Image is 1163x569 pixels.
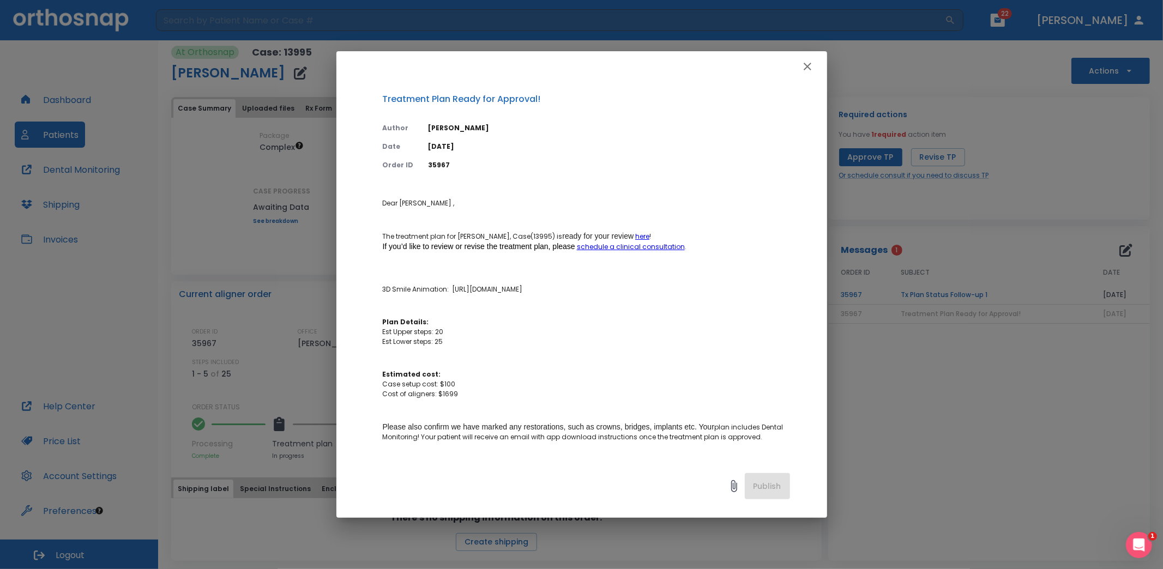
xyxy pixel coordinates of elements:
p: Date [383,142,415,152]
span: Please also confirm we have marked any restorations, such as crowns, bridges, implants etc. Your [383,422,715,431]
p: Dear [PERSON_NAME] , [383,198,790,208]
span: If you’d like to review or revise the treatment plan, please [383,242,575,251]
span: 1 [1148,532,1157,541]
p: The treatment plan for [PERSON_NAME], Case(13995) is ! . [383,231,790,252]
p: plan includes Dental Monitoring! Your patient will receive an email with app download instruction... [383,422,790,442]
strong: Estimated cost: [383,370,441,379]
span: ready for your review [563,232,634,240]
strong: Plan Details: [383,317,429,326]
a: here [635,232,649,241]
iframe: Intercom live chat [1126,532,1152,558]
p: Treatment Plan Ready for Approval! [383,93,790,106]
p: Est Upper steps: 20 Est Lower steps: 25 [383,317,790,347]
p: Order ID [383,160,415,170]
p: Case setup cost: $100 Cost of aligners: $1699 [383,370,790,399]
p: [PERSON_NAME] [429,123,790,133]
p: 35967 [429,160,790,170]
p: Author [383,123,415,133]
a: schedule a clinical consultation [577,242,685,251]
p: [DATE] [429,142,790,152]
p: 3D Smile Animation: [URL][DOMAIN_NAME] [383,275,790,294]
